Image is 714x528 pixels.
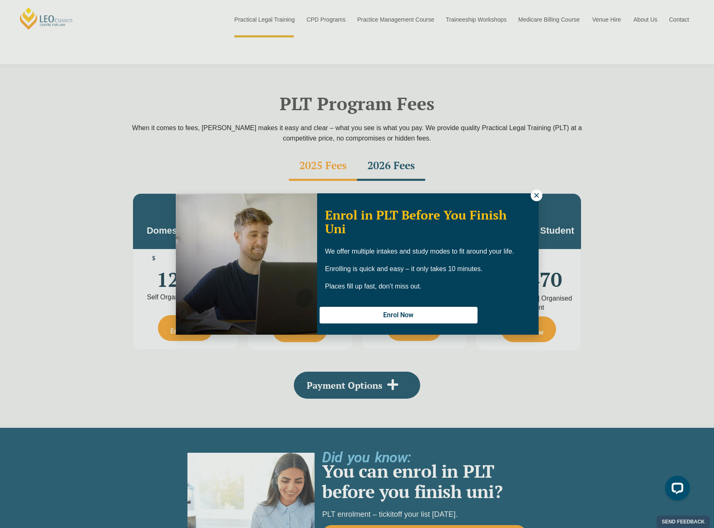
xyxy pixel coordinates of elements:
span: Places fill up fast, don’t miss out. [325,283,421,290]
span: Enrolling is quick and easy – it only takes 10 minutes. [325,265,483,272]
img: Woman in yellow blouse holding folders looking to the right and smiling [176,193,317,335]
span: We offer multiple intakes and study modes to fit around your life. [325,248,514,255]
button: Close [531,190,542,201]
span: Enrol in PLT Before You Finish Uni [325,207,507,237]
iframe: LiveChat chat widget [658,472,693,507]
button: Enrol Now [320,307,478,323]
